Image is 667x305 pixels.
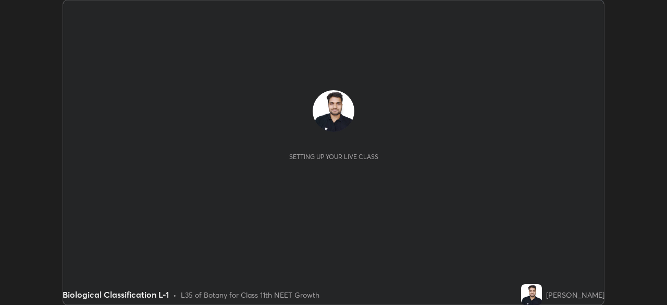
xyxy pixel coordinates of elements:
[63,288,169,301] div: Biological Classification L-1
[313,90,354,132] img: 552f2e5bc55d4378a1c7ad7c08f0c226.jpg
[181,289,319,300] div: L35 of Botany for Class 11th NEET Growth
[289,153,378,161] div: Setting up your live class
[521,284,542,305] img: 552f2e5bc55d4378a1c7ad7c08f0c226.jpg
[546,289,604,300] div: [PERSON_NAME]
[173,289,177,300] div: •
